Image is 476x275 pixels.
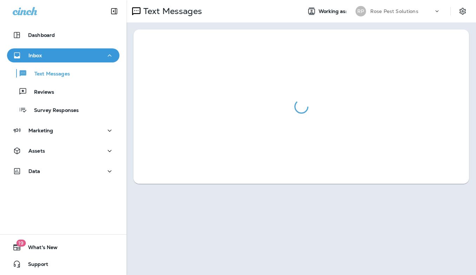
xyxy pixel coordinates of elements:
[7,240,119,254] button: 19What's New
[456,5,469,18] button: Settings
[28,128,53,133] p: Marketing
[7,144,119,158] button: Assets
[21,261,48,270] span: Support
[21,244,58,253] span: What's New
[28,53,42,58] p: Inbox
[7,123,119,137] button: Marketing
[7,257,119,271] button: Support
[7,164,119,178] button: Data
[356,6,366,16] div: RP
[7,28,119,42] button: Dashboard
[7,48,119,62] button: Inbox
[27,107,79,114] p: Survey Responses
[370,8,418,14] p: Rose Pest Solutions
[28,168,40,174] p: Data
[27,89,54,96] p: Reviews
[28,148,45,154] p: Assets
[27,71,70,78] p: Text Messages
[141,6,202,16] p: Text Messages
[7,84,119,99] button: Reviews
[16,240,26,247] span: 19
[7,66,119,81] button: Text Messages
[28,32,55,38] p: Dashboard
[104,4,124,18] button: Collapse Sidebar
[7,102,119,117] button: Survey Responses
[319,8,348,14] span: Working as:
